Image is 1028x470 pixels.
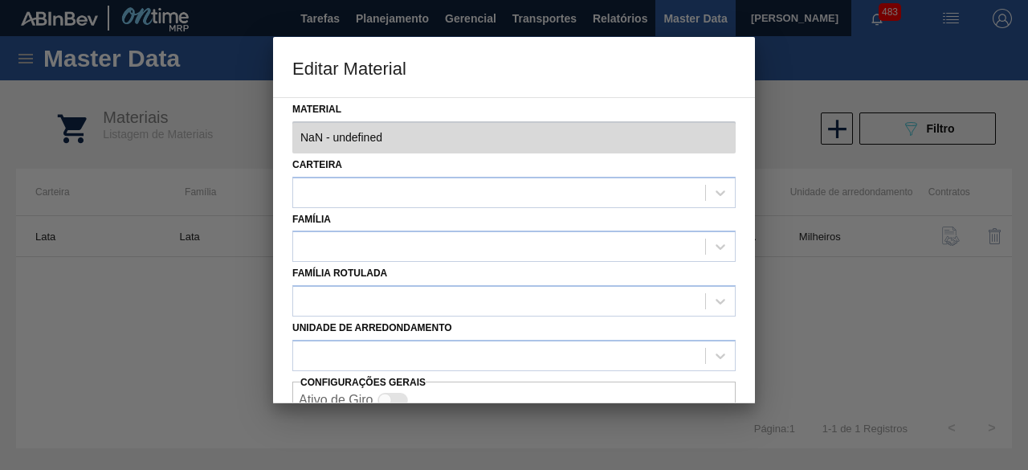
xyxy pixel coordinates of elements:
[292,268,387,279] label: Família Rotulada
[292,214,331,225] label: Família
[292,98,736,121] label: Material
[292,159,342,170] label: Carteira
[273,37,755,98] h3: Editar Material
[300,377,426,388] label: Configurações Gerais
[292,322,452,333] label: Unidade de arredondamento
[299,393,373,407] label: Ativo de Giro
